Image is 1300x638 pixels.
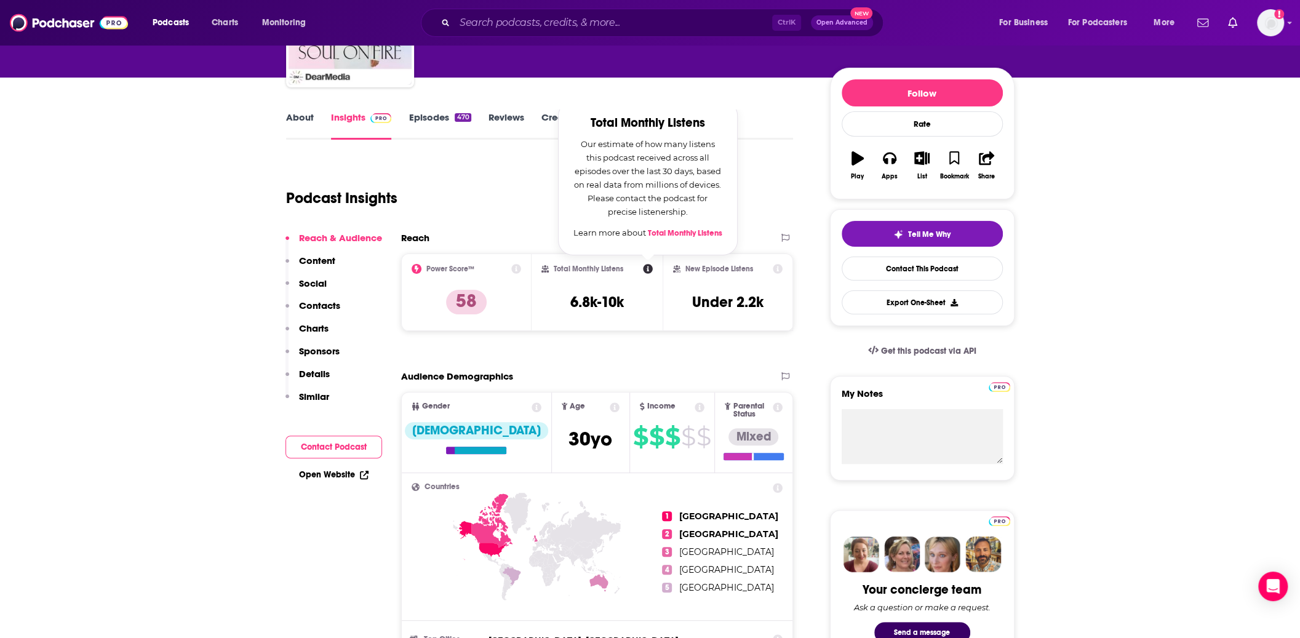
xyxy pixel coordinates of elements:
button: open menu [1060,13,1145,33]
span: [GEOGRAPHIC_DATA] [679,528,778,540]
img: Podchaser - Follow, Share and Rate Podcasts [10,11,128,34]
h2: Total Monthly Listens [573,116,722,130]
span: 5 [662,583,672,592]
button: Sponsors [285,345,340,368]
h2: Audience Demographics [401,370,513,382]
svg: Add a profile image [1274,9,1284,19]
a: Show notifications dropdown [1223,12,1242,33]
button: Play [842,143,874,188]
div: List [917,173,927,180]
a: Reviews [488,111,524,140]
a: Total Monthly Listens [648,228,722,238]
a: Contact This Podcast [842,257,1003,281]
h1: Podcast Insights [286,189,397,207]
img: tell me why sparkle [893,229,903,239]
span: [GEOGRAPHIC_DATA] [679,511,778,522]
a: InsightsPodchaser Pro [331,111,392,140]
img: Jon Profile [965,536,1001,572]
input: Search podcasts, credits, & more... [455,13,772,33]
h3: Under 2.2k [692,293,764,311]
div: Play [851,173,864,180]
span: For Podcasters [1068,14,1127,31]
a: Pro website [989,380,1010,392]
button: Follow [842,79,1003,106]
div: Ask a question or make a request. [854,602,991,612]
p: Contacts [299,300,340,311]
div: 470 [455,113,471,122]
span: Age [570,402,585,410]
span: Gender [422,402,450,410]
a: Episodes470 [409,111,471,140]
span: Ctrl K [772,15,801,31]
span: $ [696,427,711,447]
span: 4 [662,565,672,575]
div: Your concierge team [863,582,981,597]
span: $ [649,427,664,447]
img: Podchaser Pro [989,382,1010,392]
span: $ [681,427,695,447]
span: New [850,7,872,19]
button: Contacts [285,300,340,322]
a: Show notifications dropdown [1192,12,1213,33]
span: Monitoring [262,14,306,31]
button: tell me why sparkleTell Me Why [842,221,1003,247]
h2: Power Score™ [426,265,474,273]
div: Share [978,173,995,180]
button: open menu [144,13,205,33]
span: For Business [999,14,1048,31]
a: Get this podcast via API [858,336,986,366]
span: 2 [662,529,672,539]
span: [GEOGRAPHIC_DATA] [679,546,773,557]
button: open menu [1145,13,1190,33]
span: Get this podcast via API [880,346,976,356]
p: Content [299,255,335,266]
button: Share [970,143,1002,188]
div: Search podcasts, credits, & more... [433,9,895,37]
span: [GEOGRAPHIC_DATA] [679,582,773,593]
p: Charts [299,322,329,334]
div: Bookmark [939,173,968,180]
div: Apps [882,173,898,180]
div: Mixed [728,428,778,445]
div: Rate [842,111,1003,137]
label: My Notes [842,388,1003,409]
h3: 6.8k-10k [570,293,624,311]
img: User Profile [1257,9,1284,36]
p: Learn more about [573,226,722,240]
span: $ [665,427,680,447]
button: Social [285,277,327,300]
a: Pro website [989,514,1010,526]
p: Sponsors [299,345,340,357]
button: Reach & Audience [285,232,382,255]
a: About [286,111,314,140]
button: Charts [285,322,329,345]
span: More [1154,14,1174,31]
h2: New Episode Listens [685,265,753,273]
span: [GEOGRAPHIC_DATA] [679,564,773,575]
p: Our estimate of how many listens this podcast received across all episodes over the last 30 days,... [573,137,722,218]
span: Open Advanced [816,20,867,26]
h2: Total Monthly Listens [554,265,623,273]
h2: Reach [401,232,429,244]
button: Open AdvancedNew [811,15,873,30]
button: List [906,143,938,188]
p: Similar [299,391,329,402]
button: Content [285,255,335,277]
img: Jules Profile [925,536,960,572]
img: Podchaser Pro [370,113,392,123]
button: Details [285,368,330,391]
span: Charts [212,14,238,31]
button: Contact Podcast [285,436,382,458]
a: Charts [204,13,245,33]
img: Podchaser Pro [989,516,1010,526]
span: Countries [425,483,460,491]
span: Logged in as Ashley_Beenen [1257,9,1284,36]
p: Reach & Audience [299,232,382,244]
a: Open Website [299,469,369,480]
span: Tell Me Why [908,229,951,239]
span: $ [633,427,648,447]
p: Social [299,277,327,289]
span: 1 [662,511,672,521]
img: Sydney Profile [843,536,879,572]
